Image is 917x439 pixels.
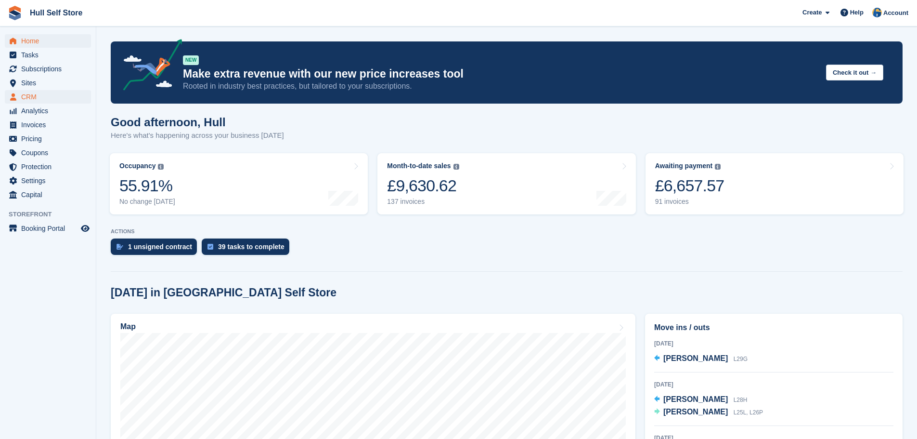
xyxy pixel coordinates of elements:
[183,67,818,81] p: Make extra revenue with our new price increases tool
[9,210,96,219] span: Storefront
[21,222,79,235] span: Booking Portal
[663,408,728,416] span: [PERSON_NAME]
[5,104,91,118] a: menu
[26,5,86,21] a: Hull Self Store
[110,153,368,214] a: Occupancy 55.91% No change [DATE]
[111,286,336,299] h2: [DATE] in [GEOGRAPHIC_DATA] Self Store
[654,394,747,406] a: [PERSON_NAME] L28H
[21,104,79,118] span: Analytics
[872,8,882,17] img: Hull Self Store
[5,34,91,48] a: menu
[21,132,79,146] span: Pricing
[5,90,91,104] a: menu
[21,160,79,173] span: Protection
[734,397,748,403] span: L28H
[826,65,883,80] button: Check it out →
[116,244,123,250] img: contract_signature_icon-13c848040528278c33f63329250d36e43548de30e8caae1d1a13099fd9432cc5.svg
[21,174,79,187] span: Settings
[734,356,748,362] span: L29G
[654,322,893,333] h2: Move ins / outs
[79,223,91,234] a: Preview store
[21,34,79,48] span: Home
[5,146,91,160] a: menu
[111,228,903,235] p: ACTIONS
[5,62,91,76] a: menu
[883,8,908,18] span: Account
[21,188,79,201] span: Capital
[183,81,818,92] p: Rooted in industry best practices, but tailored to your subscriptions.
[21,146,79,160] span: Coupons
[202,239,294,260] a: 39 tasks to complete
[802,8,822,17] span: Create
[655,162,713,170] div: Awaiting payment
[119,198,175,206] div: No change [DATE]
[715,164,721,170] img: icon-info-grey-7440780725fd019a000dd9b08b2336e03edf1995a4989e88bcd33f0948082b44.svg
[734,409,763,416] span: L25L, L26P
[111,239,202,260] a: 1 unsigned contract
[377,153,635,214] a: Month-to-date sales £9,630.62 137 invoices
[5,76,91,90] a: menu
[5,222,91,235] a: menu
[663,354,728,362] span: [PERSON_NAME]
[654,380,893,389] div: [DATE]
[5,174,91,187] a: menu
[663,395,728,403] span: [PERSON_NAME]
[218,243,284,251] div: 39 tasks to complete
[646,153,904,214] a: Awaiting payment £6,657.57 91 invoices
[5,48,91,62] a: menu
[5,160,91,173] a: menu
[128,243,192,251] div: 1 unsigned contract
[183,55,199,65] div: NEW
[21,62,79,76] span: Subscriptions
[387,176,459,196] div: £9,630.62
[655,198,724,206] div: 91 invoices
[21,48,79,62] span: Tasks
[207,244,213,250] img: task-75834270c22a3079a89374b754ae025e5fb1db73e45f91037f5363f120a921f8.svg
[21,118,79,132] span: Invoices
[654,339,893,348] div: [DATE]
[21,76,79,90] span: Sites
[111,130,284,141] p: Here's what's happening across your business [DATE]
[654,353,748,365] a: [PERSON_NAME] L29G
[850,8,864,17] span: Help
[158,164,164,170] img: icon-info-grey-7440780725fd019a000dd9b08b2336e03edf1995a4989e88bcd33f0948082b44.svg
[115,39,182,94] img: price-adjustments-announcement-icon-8257ccfd72463d97f412b2fc003d46551f7dbcb40ab6d574587a9cd5c0d94...
[387,198,459,206] div: 137 invoices
[5,132,91,146] a: menu
[119,162,155,170] div: Occupancy
[5,188,91,201] a: menu
[655,176,724,196] div: £6,657.57
[120,322,136,331] h2: Map
[387,162,451,170] div: Month-to-date sales
[21,90,79,104] span: CRM
[654,406,763,419] a: [PERSON_NAME] L25L, L26P
[5,118,91,132] a: menu
[119,176,175,196] div: 55.91%
[8,6,22,20] img: stora-icon-8386f47178a22dfd0bd8f6a31ec36ba5ce8667c1dd55bd0f319d3a0aa187defe.svg
[453,164,459,170] img: icon-info-grey-7440780725fd019a000dd9b08b2336e03edf1995a4989e88bcd33f0948082b44.svg
[111,116,284,129] h1: Good afternoon, Hull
